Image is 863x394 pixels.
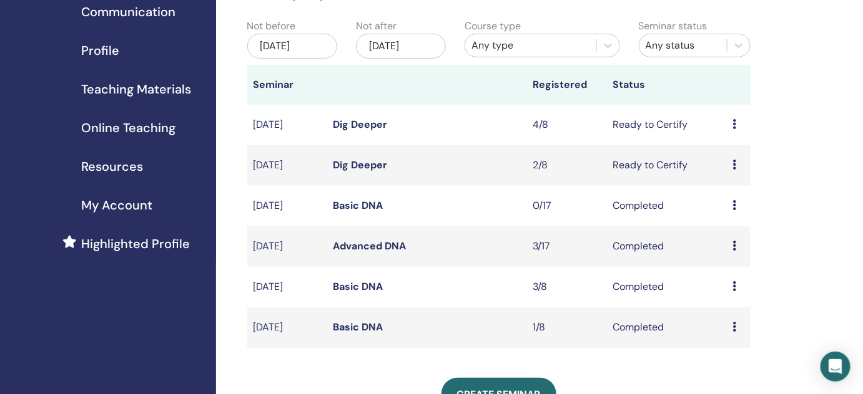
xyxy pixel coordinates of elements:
[81,2,175,21] span: Communication
[465,19,521,34] label: Course type
[81,196,152,214] span: My Account
[607,226,727,267] td: Completed
[81,234,190,253] span: Highlighted Profile
[81,118,175,137] span: Online Teaching
[527,226,607,267] td: 3/17
[527,267,607,307] td: 3/8
[471,38,590,53] div: Any type
[607,145,727,186] td: Ready to Certify
[247,226,327,267] td: [DATE]
[607,186,727,226] td: Completed
[527,65,607,105] th: Registered
[527,186,607,226] td: 0/17
[247,65,327,105] th: Seminar
[821,352,851,382] div: Open Intercom Messenger
[247,307,327,348] td: [DATE]
[527,307,607,348] td: 1/8
[333,280,383,293] a: Basic DNA
[333,118,388,131] a: Dig Deeper
[527,145,607,186] td: 2/8
[333,320,383,334] a: Basic DNA
[646,38,721,53] div: Any status
[333,158,388,171] a: Dig Deeper
[81,80,191,98] span: Teaching Materials
[333,239,407,252] a: Advanced DNA
[356,34,446,59] div: [DATE]
[247,186,327,226] td: [DATE]
[607,307,727,348] td: Completed
[527,105,607,145] td: 4/8
[247,145,327,186] td: [DATE]
[81,157,143,176] span: Resources
[247,267,327,307] td: [DATE]
[81,41,119,60] span: Profile
[333,199,383,212] a: Basic DNA
[607,65,727,105] th: Status
[247,19,296,34] label: Not before
[356,19,397,34] label: Not after
[607,267,727,307] td: Completed
[639,19,708,34] label: Seminar status
[247,34,337,59] div: [DATE]
[247,105,327,145] td: [DATE]
[607,105,727,145] td: Ready to Certify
